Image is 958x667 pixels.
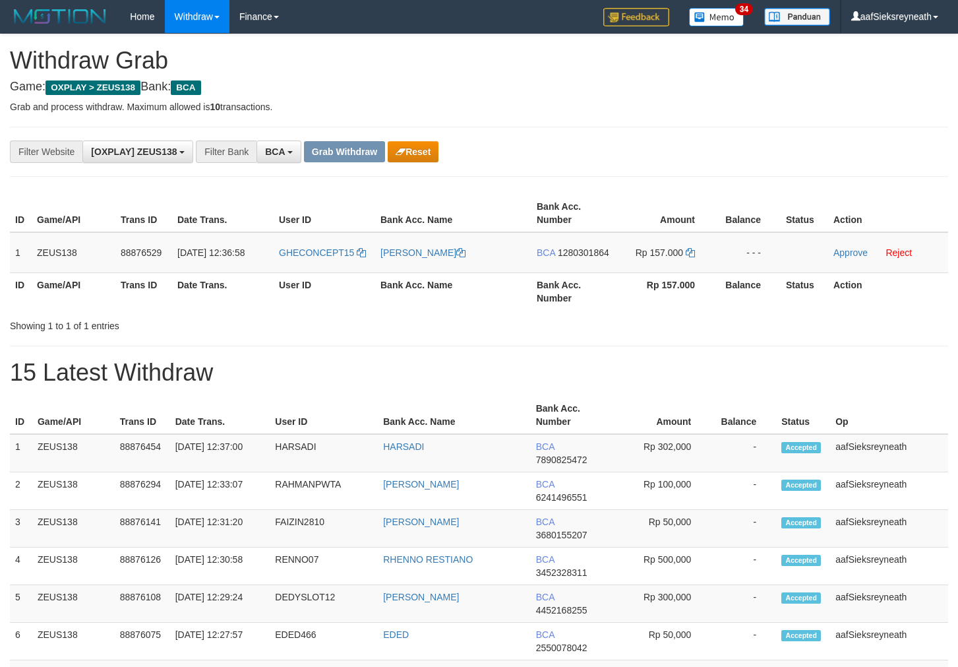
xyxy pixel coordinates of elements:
th: Trans ID [115,397,170,434]
th: Bank Acc. Name [375,272,531,310]
th: Balance [715,272,781,310]
td: Rp 100,000 [613,472,711,510]
img: MOTION_logo.png [10,7,110,26]
span: Accepted [781,630,821,641]
th: Status [781,272,828,310]
th: Bank Acc. Number [531,195,615,232]
th: ID [10,272,32,310]
h1: 15 Latest Withdraw [10,360,948,386]
td: ZEUS138 [32,472,115,510]
td: 1 [10,232,32,273]
td: Rp 500,000 [613,548,711,585]
a: Reject [885,247,912,258]
span: Copy 1280301864 to clipboard [558,247,609,258]
span: GHECONCEPT15 [279,247,354,258]
span: Rp 157.000 [636,247,683,258]
th: User ID [274,195,375,232]
span: Copy 6241496551 to clipboard [536,492,587,503]
td: - [711,434,776,472]
span: Accepted [781,442,821,453]
th: Trans ID [115,272,172,310]
td: aafSieksreyneath [830,585,948,623]
th: User ID [274,272,375,310]
img: Button%20Memo.svg [689,8,744,26]
th: Game/API [32,397,115,434]
td: aafSieksreyneath [830,548,948,585]
a: [PERSON_NAME] [383,517,459,527]
span: BCA [536,592,554,602]
button: Grab Withdraw [304,141,385,162]
a: [PERSON_NAME] [383,592,459,602]
button: BCA [256,141,301,163]
td: - [711,548,776,585]
span: BCA [536,517,554,527]
td: ZEUS138 [32,585,115,623]
th: Date Trans. [172,195,274,232]
td: 88876454 [115,434,170,472]
td: HARSADI [270,434,378,472]
td: [DATE] 12:30:58 [170,548,270,585]
td: 88876108 [115,585,170,623]
td: ZEUS138 [32,232,115,273]
th: Rp 157.000 [615,272,715,310]
a: GHECONCEPT15 [279,247,366,258]
td: 1 [10,434,32,472]
h4: Game: Bank: [10,80,948,94]
a: [PERSON_NAME] [380,247,465,258]
td: 5 [10,585,32,623]
span: BCA [536,479,554,490]
th: Status [776,397,830,434]
span: Accepted [781,480,821,491]
td: [DATE] 12:27:57 [170,623,270,660]
a: Approve [833,247,868,258]
strong: 10 [210,102,220,112]
button: Reset [388,141,438,162]
img: Feedback.jpg [603,8,669,26]
span: BCA [536,554,554,565]
div: Filter Bank [196,141,256,163]
td: 88876075 [115,623,170,660]
th: Bank Acc. Name [378,397,530,434]
td: Rp 300,000 [613,585,711,623]
p: Grab and process withdraw. Maximum allowed is transactions. [10,100,948,113]
th: Bank Acc. Name [375,195,531,232]
td: 2 [10,472,32,510]
a: [PERSON_NAME] [383,479,459,490]
td: EDED466 [270,623,378,660]
span: BCA [171,80,200,95]
td: ZEUS138 [32,548,115,585]
td: 88876141 [115,510,170,548]
span: 34 [735,3,753,15]
th: Amount [615,195,715,232]
td: - - - [715,232,781,273]
span: Accepted [781,517,821,528]
th: Op [830,397,948,434]
th: Bank Acc. Number [531,272,615,310]
td: RENNO07 [270,548,378,585]
a: HARSADI [383,441,424,452]
span: [OXPLAY] ZEUS138 [91,146,177,157]
span: Copy 4452168255 to clipboard [536,605,587,616]
span: BCA [536,629,554,640]
th: Date Trans. [170,397,270,434]
span: BCA [536,441,554,452]
td: aafSieksreyneath [830,434,948,472]
td: ZEUS138 [32,434,115,472]
div: Filter Website [10,141,82,163]
td: 88876294 [115,472,170,510]
span: BCA [265,146,285,157]
th: ID [10,397,32,434]
td: [DATE] 12:37:00 [170,434,270,472]
td: ZEUS138 [32,623,115,660]
td: DEDYSLOT12 [270,585,378,623]
th: Bank Acc. Number [531,397,613,434]
td: - [711,623,776,660]
td: Rp 50,000 [613,510,711,548]
td: RAHMANPWTA [270,472,378,510]
td: ZEUS138 [32,510,115,548]
td: Rp 50,000 [613,623,711,660]
td: [DATE] 12:31:20 [170,510,270,548]
th: Action [828,272,948,310]
td: aafSieksreyneath [830,510,948,548]
a: RHENNO RESTIANO [383,554,473,565]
